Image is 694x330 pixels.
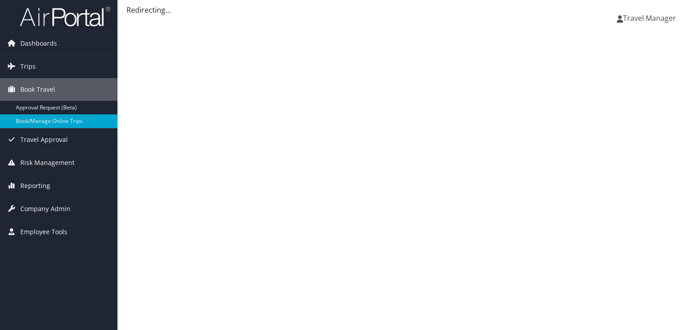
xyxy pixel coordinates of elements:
[127,5,685,15] div: Redirecting...
[20,6,110,27] img: airportal-logo.png
[20,174,50,197] span: Reporting
[623,13,676,23] span: Travel Manager
[617,5,685,32] a: Travel Manager
[20,151,75,174] span: Risk Management
[20,128,68,151] span: Travel Approval
[20,221,67,243] span: Employee Tools
[20,78,55,101] span: Book Travel
[20,198,70,220] span: Company Admin
[20,32,57,55] span: Dashboards
[20,55,36,78] span: Trips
